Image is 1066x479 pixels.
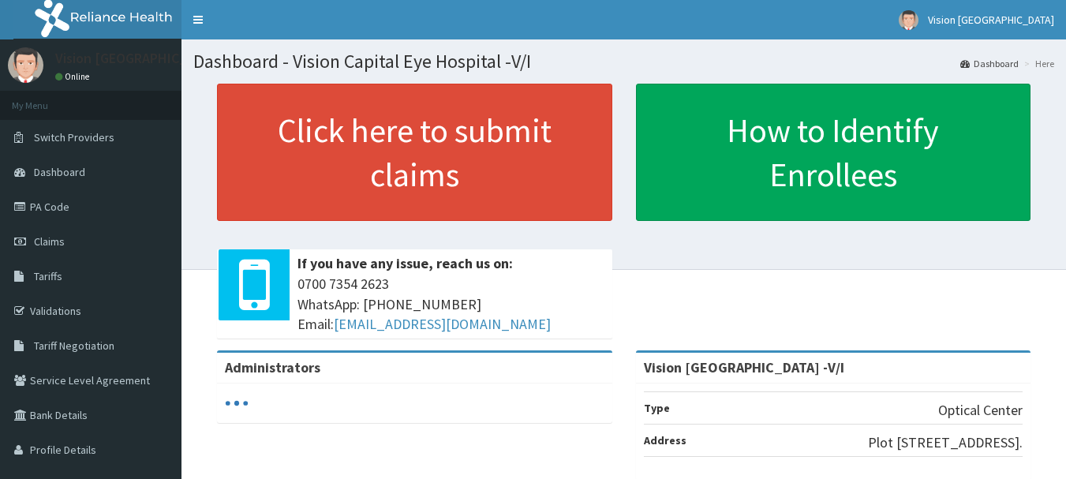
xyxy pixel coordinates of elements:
b: Address [644,433,686,447]
b: Type [644,401,670,415]
span: Tariff Negotiation [34,339,114,353]
a: Dashboard [960,57,1019,70]
a: Online [55,71,93,82]
span: Vision [GEOGRAPHIC_DATA] [928,13,1054,27]
span: Switch Providers [34,130,114,144]
p: Plot [STREET_ADDRESS]. [868,432,1023,453]
img: User Image [8,47,43,83]
h1: Dashboard - Vision Capital Eye Hospital -V/I [193,51,1054,72]
svg: audio-loading [225,391,249,415]
p: Optical Center [938,400,1023,421]
span: Dashboard [34,165,85,179]
p: Vision [GEOGRAPHIC_DATA] [55,51,225,65]
span: Tariffs [34,269,62,283]
span: Claims [34,234,65,249]
li: Here [1020,57,1054,70]
b: Administrators [225,358,320,376]
img: User Image [899,10,918,30]
span: 0700 7354 2623 WhatsApp: [PHONE_NUMBER] Email: [297,274,604,335]
b: If you have any issue, reach us on: [297,254,513,272]
strong: Vision [GEOGRAPHIC_DATA] -V/I [644,358,844,376]
a: [EMAIL_ADDRESS][DOMAIN_NAME] [334,315,551,333]
a: How to Identify Enrollees [636,84,1031,221]
a: Click here to submit claims [217,84,612,221]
